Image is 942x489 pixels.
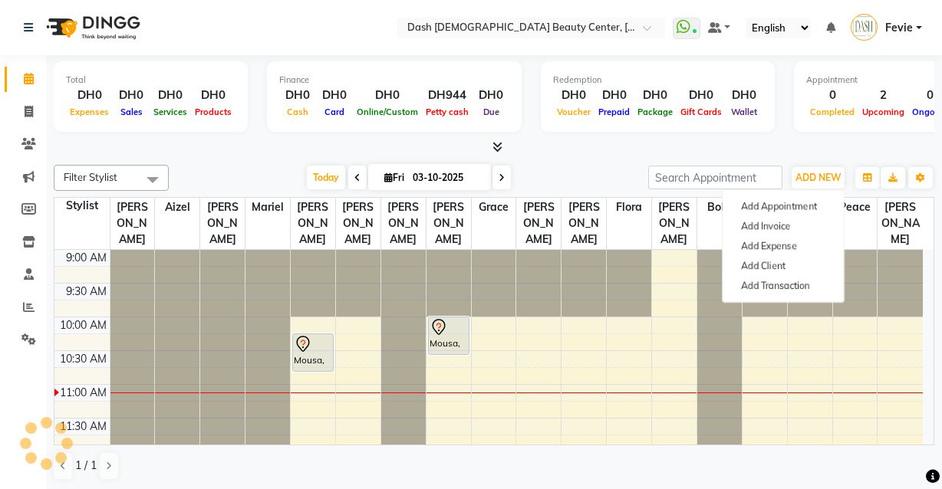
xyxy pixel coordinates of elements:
input: Search Appointment [648,166,782,189]
span: Sales [117,107,147,117]
div: DH0 [113,87,150,104]
div: Mousa, TK01, 10:15 AM-10:50 AM, Basic Manicure [293,334,333,371]
a: Add Expense [723,236,844,256]
span: Products [191,107,235,117]
span: [PERSON_NAME] [381,198,426,249]
div: Finance [279,74,509,87]
span: Package [634,107,677,117]
div: DH0 [634,87,677,104]
a: Add Invoice [723,216,844,236]
div: DH0 [191,87,235,104]
div: Total [66,74,235,87]
input: 2025-10-03 [408,166,485,189]
span: Upcoming [858,107,908,117]
div: DH0 [553,87,595,104]
div: Redemption [553,74,762,87]
span: Aizel [155,198,199,217]
span: Voucher [553,107,595,117]
span: Fevie [885,20,913,36]
span: Expenses [66,107,113,117]
span: Prepaid [595,107,634,117]
div: 10:30 AM [57,351,110,367]
span: Mariel [245,198,290,217]
span: Card [321,107,348,117]
div: DH0 [66,87,113,104]
span: Gift Cards [677,107,726,117]
span: Grace [472,198,516,217]
div: 0 [806,87,858,104]
div: 11:00 AM [57,385,110,401]
span: Petty cash [422,107,473,117]
span: ADD NEW [795,172,841,183]
div: Mousa, TK01, 10:00 AM-10:35 AM, Basic Pedicure [429,317,469,354]
div: 10:00 AM [57,317,110,333]
img: logo [39,6,144,49]
div: DH0 [595,87,634,104]
div: 11:30 AM [57,418,110,435]
span: Cash [283,107,312,117]
div: DH0 [726,87,762,104]
button: ADD NEW [792,167,845,189]
div: DH0 [353,87,422,104]
span: [PERSON_NAME] [516,198,561,249]
span: Fri [380,172,408,183]
span: Today [307,166,345,189]
div: 9:00 AM [63,250,110,266]
span: Filter Stylist [64,171,117,183]
span: [PERSON_NAME] [652,198,697,249]
span: Bobi [697,198,742,217]
div: DH0 [316,87,353,104]
span: [PERSON_NAME] [291,198,335,249]
div: DH0 [677,87,726,104]
button: Add Appointment [723,196,844,216]
span: Completed [806,107,858,117]
span: [PERSON_NAME] [878,198,923,249]
div: 2 [858,87,908,104]
span: [PERSON_NAME] [336,198,380,249]
div: DH0 [473,87,509,104]
img: Fevie [851,14,878,41]
span: [PERSON_NAME] [110,198,155,249]
span: 1 / 1 [75,458,97,474]
span: [PERSON_NAME] [427,198,471,249]
span: Services [150,107,191,117]
span: [PERSON_NAME] [562,198,606,249]
span: Flora [607,198,651,217]
div: DH944 [422,87,473,104]
span: Peace [833,198,878,217]
span: Online/Custom [353,107,422,117]
div: Stylist [54,198,110,214]
div: DH0 [279,87,316,104]
div: 9:30 AM [63,284,110,300]
span: Wallet [727,107,761,117]
a: Add Transaction [723,276,844,296]
div: DH0 [150,87,191,104]
a: Add Client [723,256,844,276]
span: Due [479,107,503,117]
span: [PERSON_NAME] [200,198,245,249]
